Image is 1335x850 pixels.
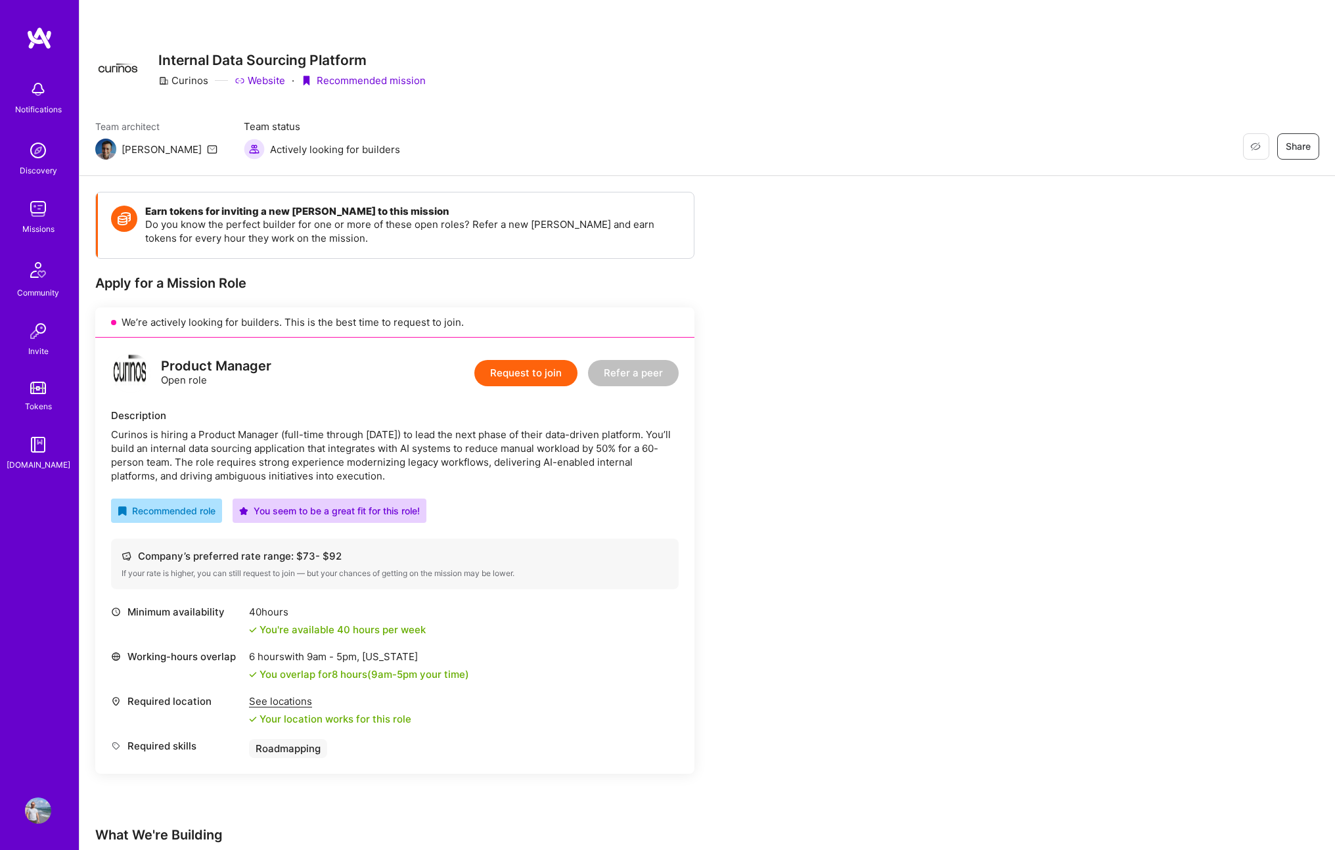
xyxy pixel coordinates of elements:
[249,650,469,663] div: 6 hours with [US_STATE]
[25,399,52,413] div: Tokens
[145,206,681,217] h4: Earn tokens for inviting a new [PERSON_NAME] to this mission
[15,102,62,116] div: Notifications
[26,26,53,50] img: logo
[25,137,51,164] img: discovery
[111,652,121,661] i: icon World
[118,506,127,516] i: icon RecommendedBadge
[371,668,417,681] span: 9am - 5pm
[1286,140,1311,153] span: Share
[28,344,49,358] div: Invite
[122,568,668,579] div: If your rate is higher, you can still request to join — but your chances of getting on the missio...
[95,120,217,133] span: Team architect
[235,74,285,87] a: Website
[95,826,884,843] div: What We're Building
[249,712,411,726] div: Your location works for this role
[161,359,271,387] div: Open role
[161,359,271,373] div: Product Manager
[25,797,51,824] img: User Avatar
[249,671,257,679] i: icon Check
[111,739,242,753] div: Required skills
[301,74,426,87] div: Recommended mission
[111,607,121,617] i: icon Clock
[118,504,215,518] div: Recommended role
[474,360,577,386] button: Request to join
[25,196,51,222] img: teamwork
[25,318,51,344] img: Invite
[249,626,257,634] i: icon Check
[292,74,294,87] div: ·
[301,76,311,86] i: icon PurpleRibbon
[95,63,143,76] img: Company Logo
[1277,133,1319,160] button: Share
[111,353,150,393] img: logo
[95,275,694,292] div: Apply for a Mission Role
[111,696,121,706] i: icon Location
[244,139,265,160] img: Actively looking for builders
[1250,141,1261,152] i: icon EyeClosed
[111,741,121,751] i: icon Tag
[244,120,400,133] span: Team status
[122,551,131,561] i: icon Cash
[111,650,242,663] div: Working-hours overlap
[207,144,217,154] i: icon Mail
[95,139,116,160] img: Team Architect
[30,382,46,394] img: tokens
[22,222,55,236] div: Missions
[7,458,70,472] div: [DOMAIN_NAME]
[25,432,51,458] img: guide book
[122,143,202,156] div: [PERSON_NAME]
[260,667,469,681] div: You overlap for 8 hours ( your time)
[111,409,679,422] div: Description
[145,217,681,245] p: Do you know the perfect builder for one or more of these open roles? Refer a new [PERSON_NAME] an...
[22,254,54,286] img: Community
[111,605,242,619] div: Minimum availability
[249,715,257,723] i: icon Check
[304,650,362,663] span: 9am - 5pm ,
[158,74,208,87] div: Curinos
[158,52,426,68] h3: Internal Data Sourcing Platform
[270,143,400,156] span: Actively looking for builders
[20,164,57,177] div: Discovery
[239,504,420,518] div: You seem to be a great fit for this role!
[158,76,169,86] i: icon CompanyGray
[95,307,694,338] div: We’re actively looking for builders. This is the best time to request to join.
[111,206,137,232] img: Token icon
[249,605,426,619] div: 40 hours
[122,549,668,563] div: Company’s preferred rate range: $ 73 - $ 92
[588,360,679,386] button: Refer a peer
[249,739,327,758] div: Roadmapping
[249,694,411,708] div: See locations
[111,694,242,708] div: Required location
[111,428,679,483] div: Curinos is hiring a Product Manager (full-time through [DATE]) to lead the next phase of their da...
[25,76,51,102] img: bell
[239,506,248,516] i: icon PurpleStar
[17,286,59,300] div: Community
[249,623,426,637] div: You're available 40 hours per week
[22,797,55,824] a: User Avatar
